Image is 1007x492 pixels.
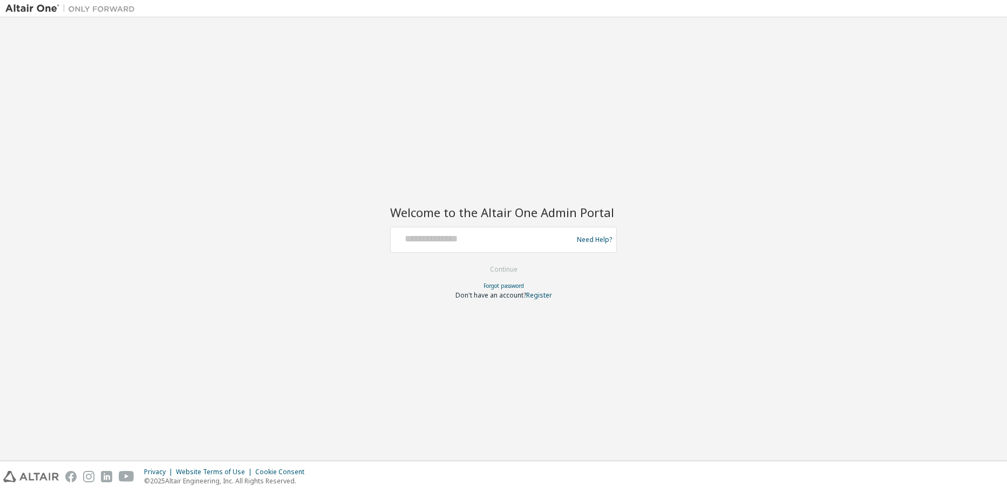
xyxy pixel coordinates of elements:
img: linkedin.svg [101,471,112,482]
img: Altair One [5,3,140,14]
a: Need Help? [577,239,612,240]
div: Cookie Consent [255,468,311,476]
a: Register [526,291,552,300]
div: Privacy [144,468,176,476]
img: facebook.svg [65,471,77,482]
div: Website Terms of Use [176,468,255,476]
span: Don't have an account? [455,291,526,300]
h2: Welcome to the Altair One Admin Portal [390,205,617,220]
img: altair_logo.svg [3,471,59,482]
img: youtube.svg [119,471,134,482]
p: © 2025 Altair Engineering, Inc. All Rights Reserved. [144,476,311,486]
img: instagram.svg [83,471,94,482]
a: Forgot password [484,282,524,289]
